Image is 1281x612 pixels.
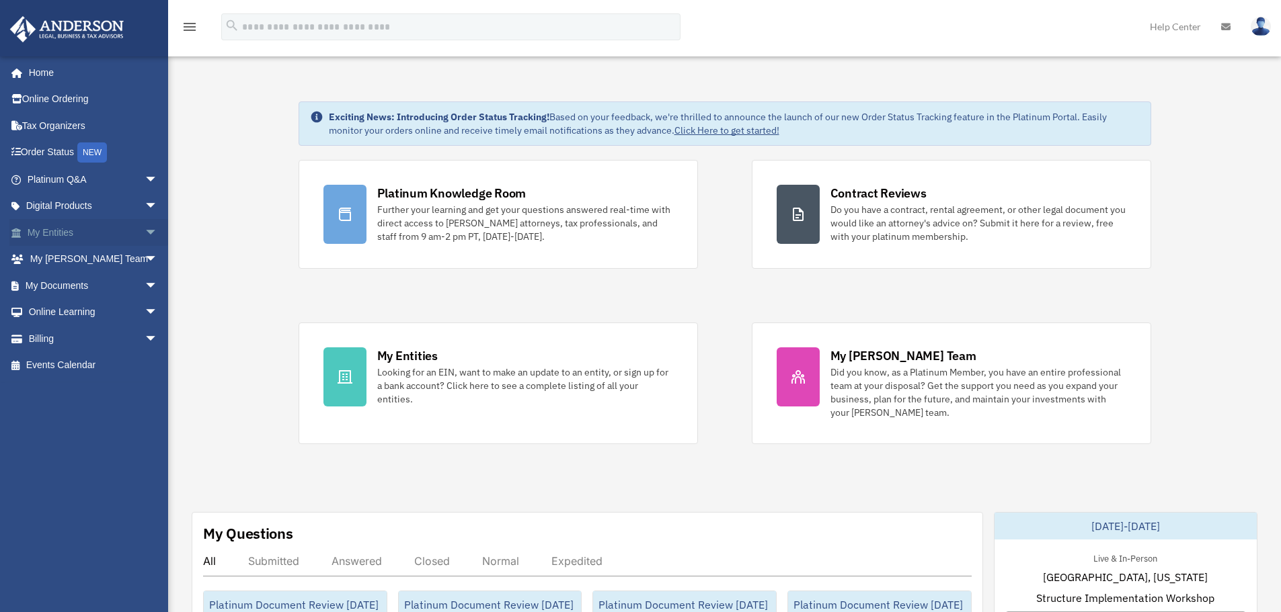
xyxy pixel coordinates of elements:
div: Answered [332,554,382,568]
i: menu [182,19,198,35]
div: My Entities [377,347,438,364]
a: Tax Organizers [9,112,178,139]
span: arrow_drop_down [145,219,171,247]
div: My Questions [203,523,293,543]
a: My Entitiesarrow_drop_down [9,219,178,246]
div: My [PERSON_NAME] Team [830,347,976,364]
div: [DATE]-[DATE] [995,513,1257,539]
span: arrow_drop_down [145,246,171,273]
div: Contract Reviews [830,185,927,202]
a: Digital Productsarrow_drop_down [9,193,178,220]
div: Normal [482,554,519,568]
a: Home [9,59,171,86]
a: My Entities Looking for an EIN, want to make an update to an entity, or sign up for a bank accoun... [299,322,698,444]
div: NEW [77,142,107,163]
div: Expedited [551,554,603,568]
a: Click Here to get started! [674,124,779,136]
div: All [203,554,216,568]
div: Submitted [248,554,299,568]
span: Structure Implementation Workshop [1036,590,1214,606]
a: Platinum Q&Aarrow_drop_down [9,166,178,193]
a: My [PERSON_NAME] Teamarrow_drop_down [9,246,178,273]
div: Closed [414,554,450,568]
a: Online Learningarrow_drop_down [9,299,178,326]
div: Do you have a contract, rental agreement, or other legal document you would like an attorney's ad... [830,203,1126,243]
div: Did you know, as a Platinum Member, you have an entire professional team at your disposal? Get th... [830,365,1126,419]
a: Order StatusNEW [9,139,178,167]
a: Platinum Knowledge Room Further your learning and get your questions answered real-time with dire... [299,160,698,269]
img: User Pic [1251,17,1271,36]
span: arrow_drop_down [145,272,171,300]
div: Platinum Knowledge Room [377,185,527,202]
span: [GEOGRAPHIC_DATA], [US_STATE] [1043,569,1208,585]
span: arrow_drop_down [145,299,171,326]
strong: Exciting News: Introducing Order Status Tracking! [329,111,549,123]
a: Billingarrow_drop_down [9,325,178,352]
div: Based on your feedback, we're thrilled to announce the launch of our new Order Status Tracking fe... [329,110,1140,137]
a: Events Calendar [9,352,178,379]
span: arrow_drop_down [145,325,171,353]
a: Contract Reviews Do you have a contract, rental agreement, or other legal document you would like... [752,160,1151,269]
div: Further your learning and get your questions answered real-time with direct access to [PERSON_NAM... [377,203,673,243]
span: arrow_drop_down [145,166,171,193]
i: search [225,18,239,33]
a: menu [182,24,198,35]
div: Looking for an EIN, want to make an update to an entity, or sign up for a bank account? Click her... [377,365,673,406]
img: Anderson Advisors Platinum Portal [6,16,128,42]
span: arrow_drop_down [145,193,171,220]
a: My [PERSON_NAME] Team Did you know, as a Platinum Member, you have an entire professional team at... [752,322,1151,444]
a: Online Ordering [9,86,178,113]
a: My Documentsarrow_drop_down [9,272,178,299]
div: Live & In-Person [1083,550,1168,564]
